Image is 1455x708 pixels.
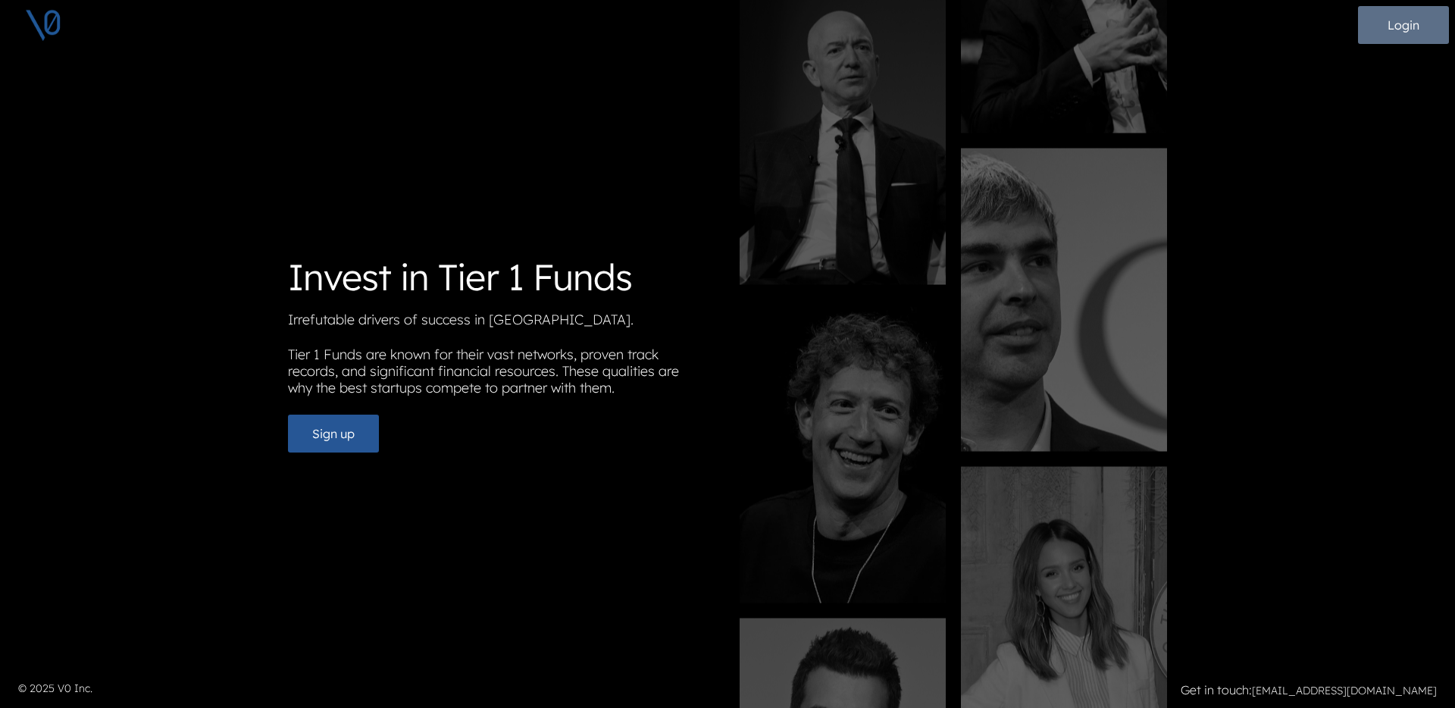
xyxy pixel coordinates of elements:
[1181,682,1252,697] strong: Get in touch:
[1358,6,1449,44] button: Login
[288,415,379,453] button: Sign up
[1252,684,1437,697] a: [EMAIL_ADDRESS][DOMAIN_NAME]
[288,255,715,299] h1: Invest in Tier 1 Funds
[288,346,715,403] p: Tier 1 Funds are known for their vast networks, proven track records, and significant financial r...
[18,681,718,697] p: © 2025 V0 Inc.
[288,312,715,334] p: Irrefutable drivers of success in [GEOGRAPHIC_DATA].
[24,6,62,44] img: V0 logo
